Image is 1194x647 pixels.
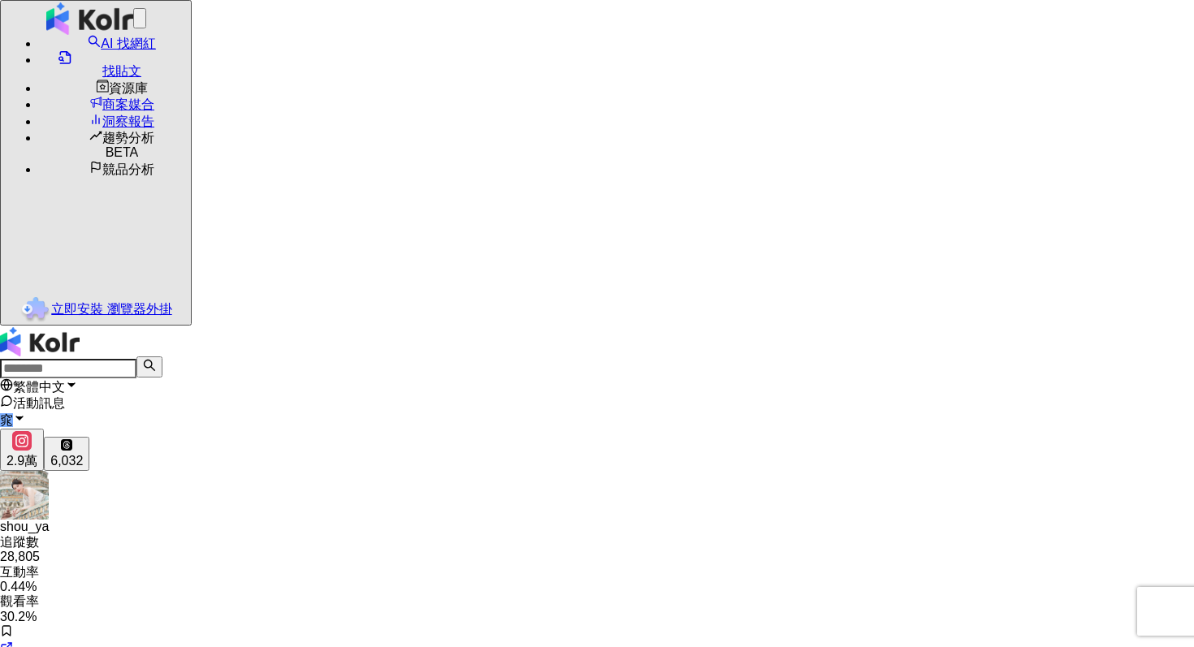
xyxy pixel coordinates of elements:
a: searchAI 找網紅 [88,37,156,50]
span: 立即安裝 瀏覽器外掛 [51,302,171,316]
a: 找貼文 [58,51,185,78]
img: logo [46,2,133,35]
span: 商案媒合 [102,97,154,111]
span: rise [89,131,102,144]
span: 活動訊息 [13,396,65,410]
button: 6,032 [44,437,89,472]
span: 繁體中文 [13,380,65,394]
img: chrome extension [19,297,51,323]
div: 2.9萬 [6,454,37,468]
span: 找貼文 [102,64,141,78]
span: 洞察報告 [102,114,154,128]
a: chrome extension立即安裝 瀏覽器外掛 [6,297,185,323]
span: search [88,37,101,50]
span: 趨勢分析 [58,131,185,161]
div: BETA [58,145,185,160]
span: 競品分析 [102,162,154,176]
a: 洞察報告 [89,114,154,128]
span: 資源庫 [109,81,148,95]
span: AI 找網紅 [101,37,156,50]
span: search [143,360,156,374]
div: 6,032 [50,454,83,468]
a: 商案媒合 [89,97,154,111]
